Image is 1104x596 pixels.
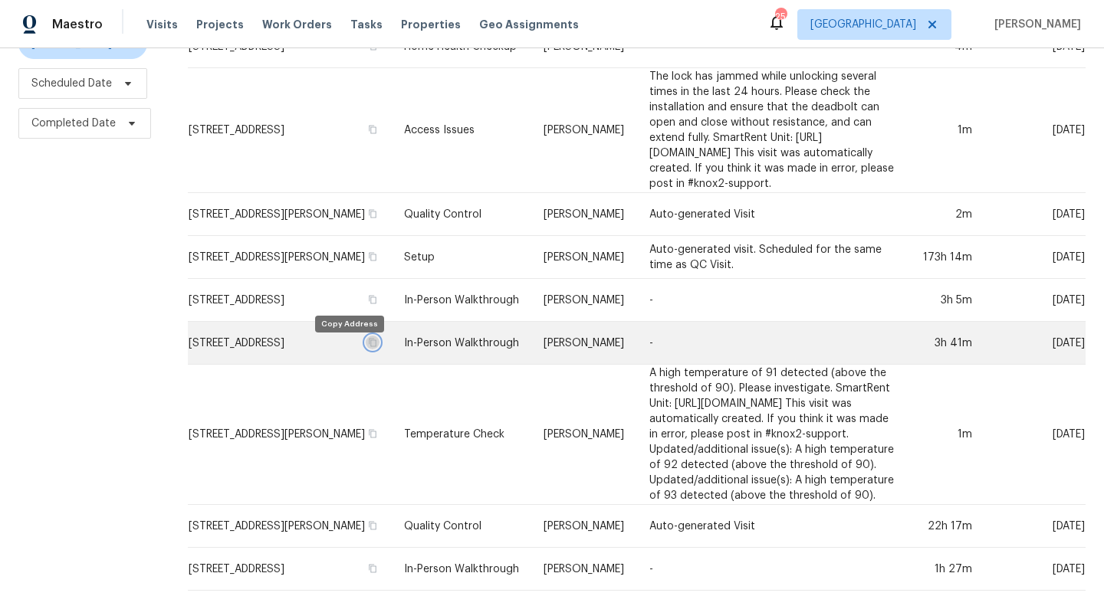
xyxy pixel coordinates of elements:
[392,548,532,591] td: In-Person Walkthrough
[188,505,392,548] td: [STREET_ADDRESS][PERSON_NAME]
[52,17,103,32] span: Maestro
[906,505,984,548] td: 22h 17m
[531,365,636,505] td: [PERSON_NAME]
[31,116,116,131] span: Completed Date
[366,207,379,221] button: Copy Address
[188,68,392,193] td: [STREET_ADDRESS]
[984,322,1086,365] td: [DATE]
[366,123,379,136] button: Copy Address
[906,548,984,591] td: 1h 27m
[906,322,984,365] td: 3h 41m
[188,236,392,279] td: [STREET_ADDRESS][PERSON_NAME]
[262,17,332,32] span: Work Orders
[637,279,906,322] td: -
[906,236,984,279] td: 173h 14m
[392,505,532,548] td: Quality Control
[984,236,1086,279] td: [DATE]
[637,505,906,548] td: Auto-generated Visit
[188,193,392,236] td: [STREET_ADDRESS][PERSON_NAME]
[146,17,178,32] span: Visits
[810,17,916,32] span: [GEOGRAPHIC_DATA]
[366,293,379,306] button: Copy Address
[984,365,1086,505] td: [DATE]
[366,562,379,575] button: Copy Address
[637,365,906,505] td: A high temperature of 91 detected (above the threshold of 90). Please investigate. SmartRent Unit...
[392,279,532,322] td: In-Person Walkthrough
[188,322,392,365] td: [STREET_ADDRESS]
[906,365,984,505] td: 1m
[188,365,392,505] td: [STREET_ADDRESS][PERSON_NAME]
[906,68,984,193] td: 1m
[366,250,379,264] button: Copy Address
[906,279,984,322] td: 3h 5m
[637,68,906,193] td: The lock has jammed while unlocking several times in the last 24 hours. Please check the installa...
[392,68,532,193] td: Access Issues
[637,236,906,279] td: Auto-generated visit. Scheduled for the same time as QC Visit.
[392,365,532,505] td: Temperature Check
[988,17,1081,32] span: [PERSON_NAME]
[31,76,112,91] span: Scheduled Date
[188,279,392,322] td: [STREET_ADDRESS]
[531,279,636,322] td: [PERSON_NAME]
[531,236,636,279] td: [PERSON_NAME]
[637,322,906,365] td: -
[637,548,906,591] td: -
[984,279,1086,322] td: [DATE]
[906,193,984,236] td: 2m
[196,17,244,32] span: Projects
[392,193,532,236] td: Quality Control
[392,322,532,365] td: In-Person Walkthrough
[350,19,383,30] span: Tasks
[531,322,636,365] td: [PERSON_NAME]
[188,548,392,591] td: [STREET_ADDRESS]
[366,519,379,532] button: Copy Address
[984,68,1086,193] td: [DATE]
[531,193,636,236] td: [PERSON_NAME]
[392,236,532,279] td: Setup
[637,193,906,236] td: Auto-generated Visit
[531,548,636,591] td: [PERSON_NAME]
[366,427,379,440] button: Copy Address
[984,193,1086,236] td: [DATE]
[984,505,1086,548] td: [DATE]
[479,17,579,32] span: Geo Assignments
[401,17,461,32] span: Properties
[531,505,636,548] td: [PERSON_NAME]
[775,9,786,25] div: 25
[531,68,636,193] td: [PERSON_NAME]
[984,548,1086,591] td: [DATE]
